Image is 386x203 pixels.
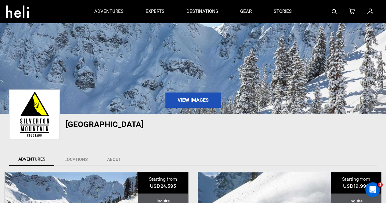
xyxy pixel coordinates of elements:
[146,8,164,15] p: experts
[186,8,218,15] p: destinations
[332,9,337,14] img: search-bar-icon.svg
[9,153,54,166] a: Adventures
[378,182,383,187] span: 1
[11,91,58,138] img: b3bcc865aaab25ac3536b0227bee0eb5.png
[66,120,256,129] h1: [GEOGRAPHIC_DATA]
[165,92,221,108] a: View Images
[365,182,380,197] iframe: Intercom live chat
[55,153,97,166] a: Locations
[98,153,131,166] a: About
[94,8,124,15] p: adventures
